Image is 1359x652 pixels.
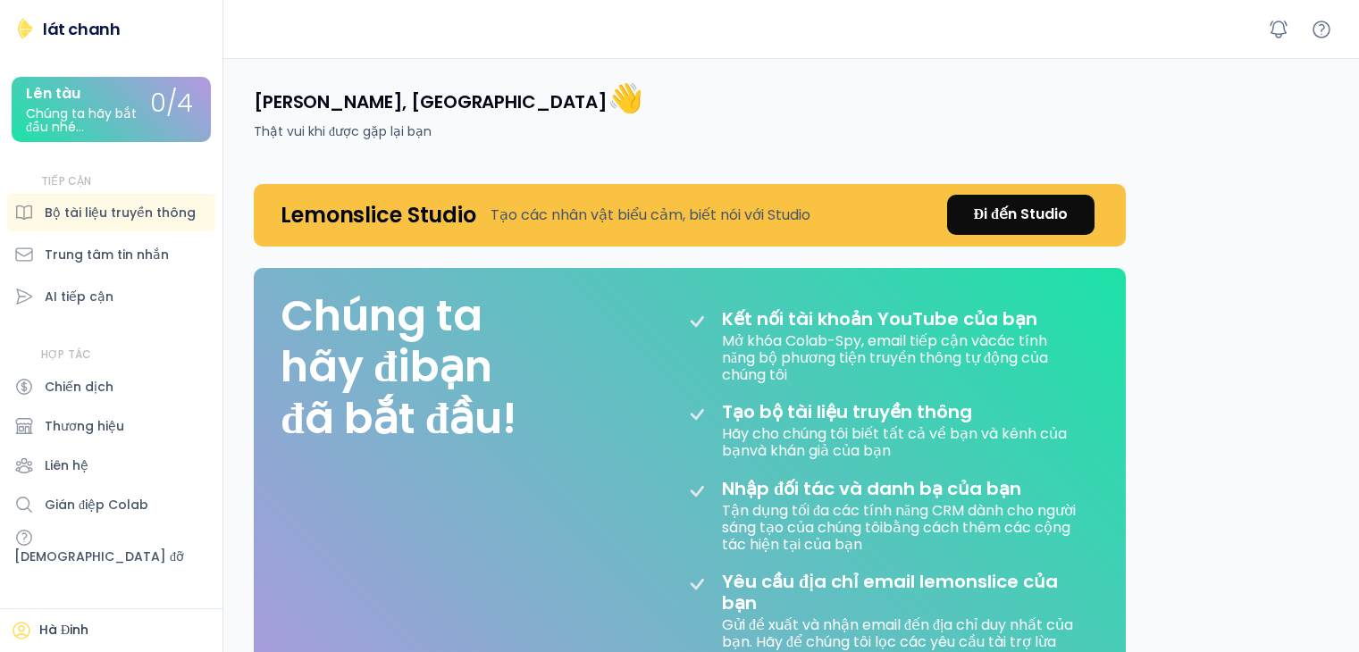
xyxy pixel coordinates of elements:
[491,205,810,225] font: Tạo các nhân vật biểu cảm, biết nói với Studio
[608,78,643,118] font: 👋
[722,476,1021,501] font: Nhập đối tác và danh bạ của bạn
[254,122,432,140] font: Thật vui khi được gặp lại bạn
[722,330,988,351] font: Mở khóa Colab-Spy, email tiếp cận và
[39,621,88,639] font: Hà Đinh
[41,347,91,362] font: HỢP TÁC
[45,417,124,435] font: Thương hiệu
[281,200,476,230] font: Lemonslice Studio
[150,86,193,121] font: 0/4
[45,496,148,514] font: Gián điệp Colab
[45,204,196,222] font: Bộ tài liệu truyền thông
[722,517,1074,555] font: bằng cách thêm các cộng tác hiện tại của bạn
[45,456,88,474] font: Liên hệ
[722,330,1052,385] font: các tính năng bộ phương tiện truyền thông tự động của chúng tôi
[26,104,140,136] font: Chúng ta hãy bắt đầu nhé...
[281,286,492,397] font: Chúng ta hãy đi
[750,440,891,461] font: và khán giả của bạn
[722,399,972,424] font: Tạo bộ tài liệu truyền thông
[43,18,120,40] font: lát chanh
[45,378,113,396] font: Chiến dịch
[26,83,80,104] font: Lên tàu
[45,288,113,305] font: AI tiếp cận
[41,173,92,188] font: TIẾP CẬN
[722,569,1062,615] font: Yêu cầu địa chỉ email lemonslice của bạn
[947,195,1095,235] a: Đi đến Studio
[722,500,1079,538] font: Tận dụng tối đa các tính năng CRM dành cho người sáng tạo của chúng tôi
[14,548,184,565] font: [DEMOGRAPHIC_DATA] đỡ
[254,89,608,114] font: [PERSON_NAME], [GEOGRAPHIC_DATA]
[722,423,1070,461] font: Hãy cho chúng tôi biết tất cả về bạn và kênh của bạn
[974,204,1068,224] font: Đi đến Studio
[722,306,1037,331] font: Kết nối tài khoản YouTube của bạn
[14,18,36,39] img: lát chanh
[281,337,516,448] font: bạn đã bắt đầu!
[45,246,169,263] font: Trung tâm tin nhắn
